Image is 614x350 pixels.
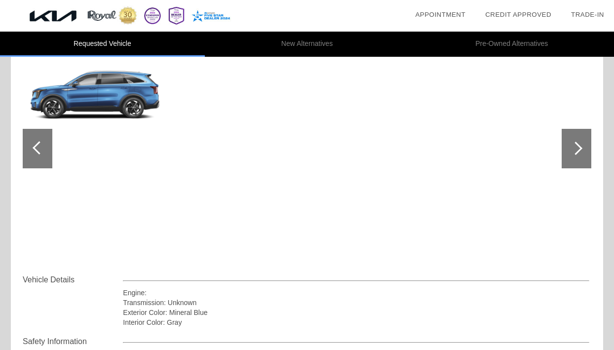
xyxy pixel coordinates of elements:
a: Credit Approved [485,11,551,18]
div: Interior Color: Gray [123,317,589,327]
div: Exterior Color: Mineral Blue [123,308,589,317]
div: Safety Information [23,336,123,348]
div: Vehicle Details [23,274,123,286]
a: Appointment [415,11,465,18]
li: New Alternatives [205,32,410,57]
li: Pre-Owned Alternatives [409,32,614,57]
a: Trade-In [571,11,604,18]
div: Engine: [123,288,589,298]
div: Transmission: Unknown [123,298,589,308]
img: cc_2025KIS090014_03_1280_M4B.jpg [27,44,163,146]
